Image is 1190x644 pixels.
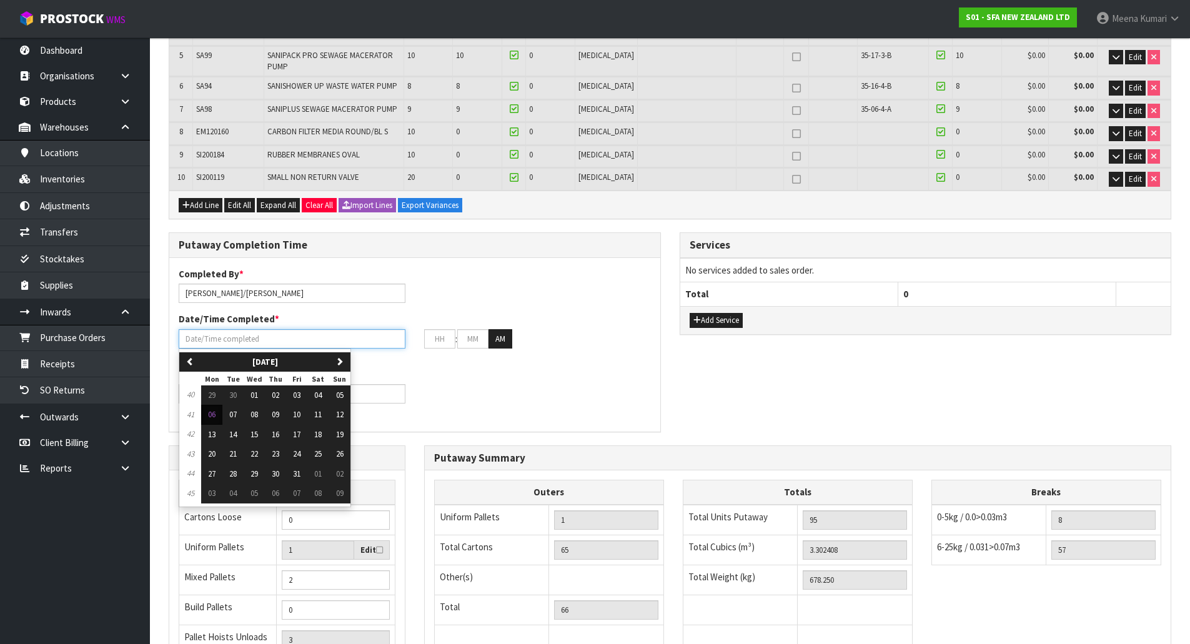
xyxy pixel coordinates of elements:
[267,149,360,160] span: RUBBER MEMBRANES OVAL
[196,104,212,114] span: SA98
[1112,12,1138,24] span: Meena
[578,81,634,91] span: [MEDICAL_DATA]
[307,483,329,503] button: 08
[244,444,265,464] button: 22
[1074,149,1094,160] strong: $0.00
[456,104,460,114] span: 9
[267,104,397,114] span: SANIPLUS SEWAGE MACERATOR PUMP
[286,425,307,445] button: 17
[293,409,300,420] span: 10
[286,444,307,464] button: 24
[329,444,350,464] button: 26
[293,429,300,440] span: 17
[434,480,663,505] th: Outers
[222,405,244,425] button: 07
[201,425,222,445] button: 13
[187,389,194,400] em: 40
[434,565,549,595] td: Other(s)
[966,12,1070,22] strong: S01 - SFA NEW ZEALAND LTD
[307,444,329,464] button: 25
[333,374,346,384] small: Sunday
[336,429,344,440] span: 19
[1028,50,1045,61] span: $0.00
[222,483,244,503] button: 04
[529,172,533,182] span: 0
[529,81,533,91] span: 0
[457,329,488,349] input: MM
[250,448,258,459] span: 22
[201,464,222,484] button: 27
[424,329,455,349] input: HH
[227,374,240,384] small: Tuesday
[179,50,183,61] span: 5
[329,464,350,484] button: 02
[229,488,237,498] span: 04
[903,288,908,300] span: 0
[339,198,396,213] button: Import Lines
[1129,82,1142,93] span: Edit
[861,81,891,91] span: 35-16-4-B
[179,149,183,160] span: 9
[208,448,216,459] span: 20
[1129,151,1142,162] span: Edit
[488,329,512,349] button: AM
[1129,106,1142,116] span: Edit
[959,7,1077,27] a: S01 - SFA NEW ZEALAND LTD
[407,172,415,182] span: 20
[861,50,891,61] span: 35-17-3-B
[398,198,462,213] button: Export Variances
[1074,104,1094,114] strong: $0.00
[267,172,359,182] span: SMALL NON RETURN VALVE
[329,385,350,405] button: 05
[407,81,411,91] span: 8
[1074,172,1094,182] strong: $0.00
[244,425,265,445] button: 15
[578,104,634,114] span: [MEDICAL_DATA]
[1125,50,1146,65] button: Edit
[434,595,549,625] td: Total
[1125,81,1146,96] button: Edit
[456,81,460,91] span: 8
[201,483,222,503] button: 03
[1140,12,1167,24] span: Kumari
[272,488,279,498] span: 06
[937,541,1020,553] span: 6-25kg / 0.031>0.07m3
[680,258,1171,282] td: No services added to sales order.
[434,505,549,535] td: Uniform Pallets
[293,468,300,479] span: 31
[307,405,329,425] button: 11
[208,468,216,479] span: 27
[407,126,415,137] span: 10
[229,468,237,479] span: 28
[956,50,963,61] span: 10
[314,448,322,459] span: 25
[314,409,322,420] span: 11
[931,480,1161,505] th: Breaks
[260,200,296,211] span: Expand All
[222,385,244,405] button: 30
[179,535,277,565] td: Uniform Pallets
[1028,104,1045,114] span: $0.00
[307,464,329,484] button: 01
[360,544,383,557] label: Edit
[40,11,104,27] span: ProStock
[578,126,634,137] span: [MEDICAL_DATA]
[282,600,390,620] input: Manual
[1074,81,1094,91] strong: $0.00
[1074,50,1094,61] strong: $0.00
[222,444,244,464] button: 21
[282,540,354,560] input: Uniform Pallets
[529,104,533,114] span: 0
[1074,126,1094,137] strong: $0.00
[247,374,262,384] small: Wednesday
[1129,52,1142,62] span: Edit
[578,149,634,160] span: [MEDICAL_DATA]
[267,81,397,91] span: SANISHOWER UP WASTE WATER PUMP
[683,505,798,535] td: Total Units Putaway
[179,239,651,251] h3: Putaway Completion Time
[196,172,224,182] span: SI200119
[956,104,959,114] span: 9
[267,50,393,72] span: SANIPACK PRO SEWAGE MACERATOR PUMP
[329,425,350,445] button: 19
[578,50,634,61] span: [MEDICAL_DATA]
